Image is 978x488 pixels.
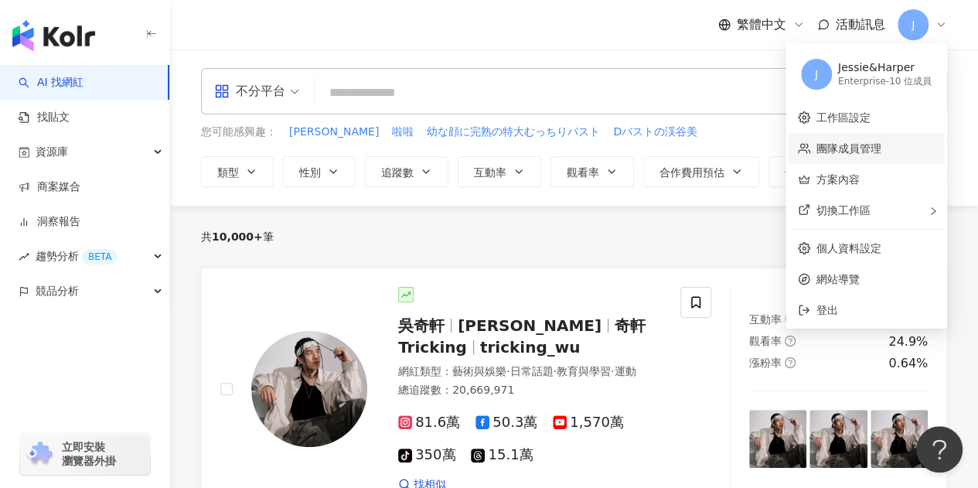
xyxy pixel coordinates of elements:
span: right [929,206,938,216]
span: 立即安裝 瀏覽器外掛 [62,440,116,468]
div: 不分平台 [214,79,285,104]
span: · [506,365,509,377]
span: 網站導覽 [816,271,935,288]
button: 性別 [283,156,356,187]
span: 觀看率 [749,335,782,347]
span: J [815,66,818,83]
span: 類型 [217,166,239,179]
a: 洞察報告 [19,214,80,230]
img: KOL Avatar [251,331,367,447]
span: · [553,365,556,377]
span: 藝術與娛樂 [452,365,506,377]
span: 追蹤數 [381,166,414,179]
a: 團隊成員管理 [816,142,881,155]
span: 50.3萬 [475,415,537,431]
img: post-image [749,410,806,467]
a: 找貼文 [19,110,70,125]
span: 10,000+ [212,230,263,243]
span: 互動率 [474,166,506,179]
div: BETA [82,249,118,264]
img: chrome extension [25,442,55,466]
div: 0.64% [888,355,928,372]
iframe: Help Scout Beacon - Open [916,426,963,473]
span: tricking_wu [480,338,581,357]
span: appstore [214,84,230,99]
span: 資源庫 [36,135,68,169]
span: 性別 [299,166,321,179]
button: 啦啦 [391,124,414,141]
span: 15.1萬 [471,447,533,463]
div: 共 筆 [201,230,274,243]
img: logo [12,20,95,51]
span: 互動率 [749,313,782,326]
span: 啦啦 [392,125,414,140]
span: 觀看率 [567,166,599,179]
span: 漲粉率 [749,357,782,369]
img: post-image [809,410,867,467]
span: [PERSON_NAME] [289,125,379,140]
a: 方案內容 [816,173,860,186]
span: [PERSON_NAME] [458,316,601,335]
button: 合作費用預估 [643,156,759,187]
span: 教育與學習 [557,365,611,377]
span: 趨勢分析 [36,239,118,274]
span: 繁體中文 [737,16,786,33]
a: chrome extension立即安裝 瀏覽器外掛 [20,433,150,475]
img: post-image [871,410,928,467]
div: 網紅類型 ： [398,364,662,380]
span: 您可能感興趣： [201,125,277,140]
button: 互動率 [458,156,541,187]
span: 活動訊息 [836,17,885,32]
div: Enterprise - 10 位成員 [838,75,932,88]
a: 個人資料設定 [816,242,881,254]
button: Dバストの渓谷美 [612,124,698,141]
span: 吳奇軒 [398,316,445,335]
button: 觀看率 [550,156,634,187]
span: 登出 [816,304,838,316]
span: · [611,365,614,377]
span: question-circle [785,357,796,368]
span: rise [19,251,29,262]
div: Jessie&Harper [838,60,932,76]
span: 運動 [614,365,636,377]
a: 商案媒合 [19,179,80,195]
a: 工作區設定 [816,111,871,124]
button: 更多篩選 [768,156,861,187]
a: searchAI 找網紅 [19,75,83,90]
span: 競品分析 [36,274,79,309]
span: J [912,16,915,33]
span: 切換工作區 [816,204,871,217]
span: Dバストの渓谷美 [613,125,697,140]
span: 奇軒Tricking [398,316,646,357]
span: 1,570萬 [553,415,624,431]
div: 總追蹤數 ： 20,669,971 [398,383,662,398]
button: 追蹤數 [365,156,448,187]
div: 24.9% [888,333,928,350]
button: [PERSON_NAME] [288,124,380,141]
span: 合作費用預估 [659,166,724,179]
span: question-circle [785,336,796,346]
span: 日常話題 [509,365,553,377]
button: 幼な顔に完熟の特大むっちりバスト [426,124,601,141]
span: 350萬 [398,447,455,463]
button: 類型 [201,156,274,187]
span: 幼な顔に完熟の特大むっちりバスト [427,125,600,140]
span: 81.6萬 [398,415,460,431]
